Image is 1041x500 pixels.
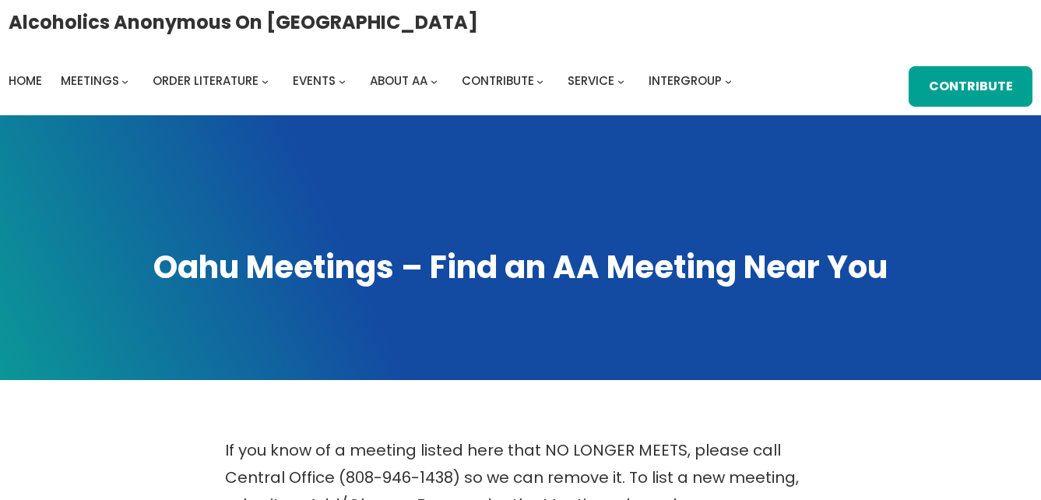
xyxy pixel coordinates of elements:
span: About AA [370,72,427,89]
span: Contribute [462,72,534,89]
a: Events [293,70,336,92]
button: Intergroup submenu [725,77,732,84]
a: Contribute [462,70,534,92]
nav: Intergroup [9,70,737,92]
button: Meetings submenu [121,77,128,84]
button: Events submenu [339,77,346,84]
a: About AA [370,70,427,92]
button: About AA submenu [431,77,438,84]
span: Order Literature [153,72,258,89]
h1: Oahu Meetings – Find an AA Meeting Near You [16,246,1025,289]
a: Contribute [909,66,1032,107]
span: Service [568,72,614,89]
span: Intergroup [649,72,722,89]
a: Alcoholics Anonymous on [GEOGRAPHIC_DATA] [9,5,478,39]
span: Home [9,72,42,89]
button: Service submenu [617,77,624,84]
a: Service [568,70,614,92]
span: Meetings [61,72,119,89]
button: Contribute submenu [536,77,543,84]
span: Events [293,72,336,89]
a: Meetings [61,70,119,92]
a: Home [9,70,42,92]
button: Order Literature submenu [262,77,269,84]
a: Intergroup [649,70,722,92]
